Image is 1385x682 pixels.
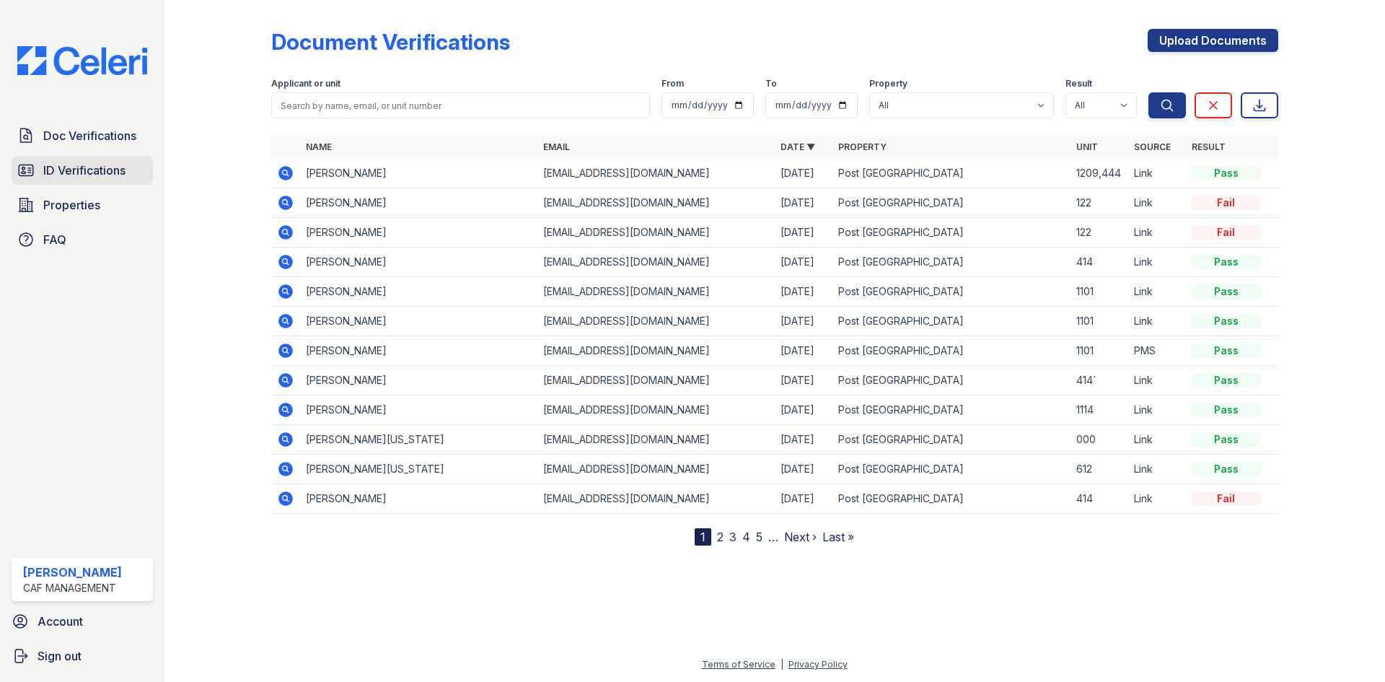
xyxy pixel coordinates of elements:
span: FAQ [43,231,66,248]
td: [DATE] [775,188,832,218]
td: [PERSON_NAME] [300,336,537,366]
td: Post [GEOGRAPHIC_DATA] [832,277,1070,307]
td: [PERSON_NAME][US_STATE] [300,455,537,484]
td: [EMAIL_ADDRESS][DOMAIN_NAME] [537,248,775,277]
td: [EMAIL_ADDRESS][DOMAIN_NAME] [537,366,775,395]
td: Post [GEOGRAPHIC_DATA] [832,307,1070,336]
div: Pass [1192,314,1261,328]
a: Property [838,141,887,152]
td: 000 [1070,425,1128,455]
div: Document Verifications [271,29,510,55]
div: Fail [1192,491,1261,506]
a: Source [1134,141,1171,152]
div: Pass [1192,166,1261,180]
td: [PERSON_NAME] [300,366,537,395]
td: [DATE] [775,366,832,395]
td: 414 [1070,248,1128,277]
td: [PERSON_NAME][US_STATE] [300,425,537,455]
td: [EMAIL_ADDRESS][DOMAIN_NAME] [537,395,775,425]
img: CE_Logo_Blue-a8612792a0a2168367f1c8372b55b34899dd931a85d93a1a3d3e32e68fde9ad4.png [6,46,159,75]
span: Account [38,613,83,630]
td: [EMAIL_ADDRESS][DOMAIN_NAME] [537,159,775,188]
span: Sign out [38,647,82,665]
div: Pass [1192,462,1261,476]
td: PMS [1128,336,1186,366]
td: [EMAIL_ADDRESS][DOMAIN_NAME] [537,277,775,307]
td: Link [1128,307,1186,336]
a: ID Verifications [12,156,153,185]
div: Fail [1192,196,1261,210]
td: Post [GEOGRAPHIC_DATA] [832,395,1070,425]
td: Link [1128,425,1186,455]
td: [DATE] [775,484,832,514]
span: Doc Verifications [43,127,136,144]
div: Pass [1192,403,1261,417]
div: Pass [1192,255,1261,269]
td: Link [1128,188,1186,218]
td: [DATE] [775,248,832,277]
td: 1114 [1070,395,1128,425]
label: Result [1065,78,1092,89]
span: ID Verifications [43,162,126,179]
td: [DATE] [775,395,832,425]
td: [PERSON_NAME] [300,159,537,188]
a: Result [1192,141,1226,152]
td: [PERSON_NAME] [300,484,537,514]
td: 122 [1070,188,1128,218]
div: Pass [1192,344,1261,358]
td: [EMAIL_ADDRESS][DOMAIN_NAME] [537,218,775,248]
a: Date ▼ [781,141,815,152]
label: From [661,78,684,89]
td: [EMAIL_ADDRESS][DOMAIN_NAME] [537,455,775,484]
td: 1101 [1070,307,1128,336]
td: Post [GEOGRAPHIC_DATA] [832,455,1070,484]
td: [EMAIL_ADDRESS][DOMAIN_NAME] [537,425,775,455]
td: [EMAIL_ADDRESS][DOMAIN_NAME] [537,484,775,514]
a: 5 [756,530,762,544]
a: 4 [742,530,750,544]
td: 1101 [1070,277,1128,307]
a: Upload Documents [1148,29,1278,52]
a: Terms of Service [702,659,775,670]
span: … [768,528,778,546]
td: Post [GEOGRAPHIC_DATA] [832,484,1070,514]
td: [PERSON_NAME] [300,395,537,425]
td: 1209,444 [1070,159,1128,188]
td: Post [GEOGRAPHIC_DATA] [832,366,1070,395]
td: 1101 [1070,336,1128,366]
td: [PERSON_NAME] [300,307,537,336]
a: Email [543,141,570,152]
td: Link [1128,484,1186,514]
a: Doc Verifications [12,121,153,150]
td: [DATE] [775,455,832,484]
div: Pass [1192,284,1261,299]
td: [PERSON_NAME] [300,218,537,248]
label: Applicant or unit [271,78,340,89]
div: 1 [695,528,711,546]
td: [EMAIL_ADDRESS][DOMAIN_NAME] [537,188,775,218]
td: [DATE] [775,159,832,188]
div: [PERSON_NAME] [23,564,122,581]
a: Properties [12,191,153,219]
td: Link [1128,277,1186,307]
a: Unit [1076,141,1098,152]
td: Post [GEOGRAPHIC_DATA] [832,188,1070,218]
a: 2 [717,530,724,544]
td: 414 [1070,484,1128,514]
td: [DATE] [775,277,832,307]
div: Pass [1192,432,1261,447]
button: Sign out [6,642,159,670]
td: Link [1128,218,1186,248]
td: 612 [1070,455,1128,484]
div: Pass [1192,373,1261,388]
input: Search by name, email, or unit number [271,92,650,118]
td: [PERSON_NAME] [300,277,537,307]
a: Account [6,607,159,636]
a: Privacy Policy [788,659,848,670]
div: Fail [1192,225,1261,240]
td: Link [1128,455,1186,484]
td: 414` [1070,366,1128,395]
td: Post [GEOGRAPHIC_DATA] [832,336,1070,366]
label: Property [869,78,907,89]
td: [PERSON_NAME] [300,248,537,277]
